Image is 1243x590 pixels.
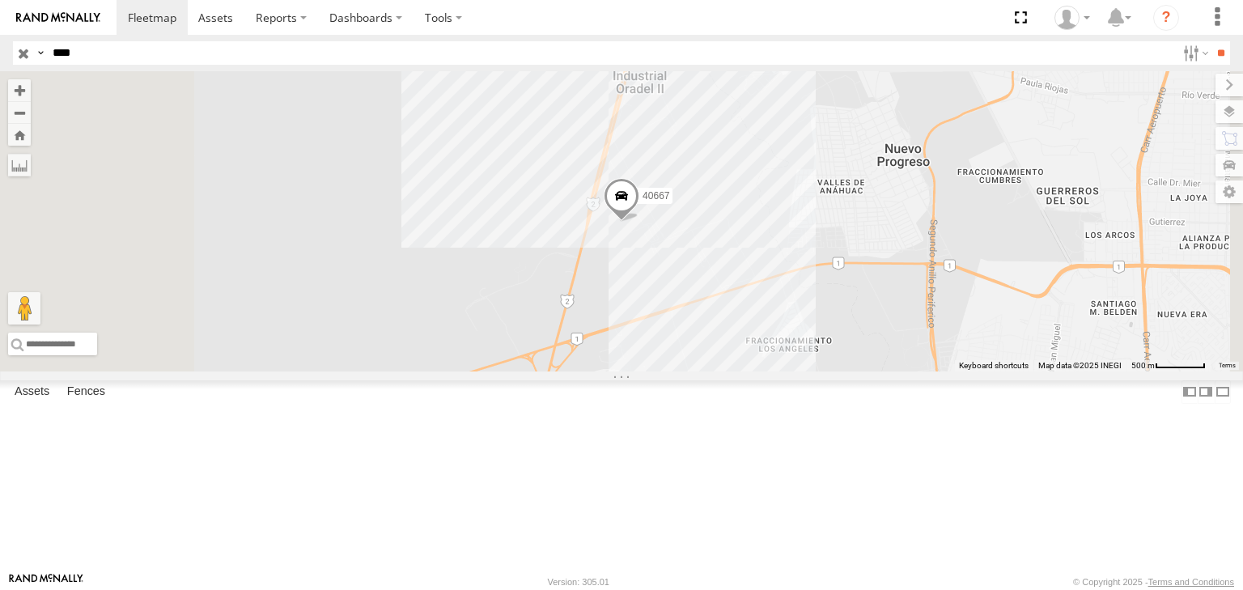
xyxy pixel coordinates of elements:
span: 500 m [1131,361,1155,370]
button: Map Scale: 500 m per 59 pixels [1126,360,1211,371]
div: Alfonso Garay [1049,6,1096,30]
button: Drag Pegman onto the map to open Street View [8,292,40,325]
span: Map data ©2025 INEGI [1038,361,1122,370]
span: 40667 [643,190,669,202]
img: rand-logo.svg [16,12,100,23]
a: Visit our Website [9,574,83,590]
label: Fences [59,380,113,403]
a: Terms [1219,363,1236,369]
label: Search Query [34,41,47,65]
label: Measure [8,154,31,176]
button: Zoom in [8,79,31,101]
label: Dock Summary Table to the Left [1181,380,1198,404]
label: Assets [6,380,57,403]
a: Terms and Conditions [1148,577,1234,587]
i: ? [1153,5,1179,31]
button: Zoom out [8,101,31,124]
label: Dock Summary Table to the Right [1198,380,1214,404]
label: Hide Summary Table [1215,380,1231,404]
div: Version: 305.01 [548,577,609,587]
label: Search Filter Options [1177,41,1211,65]
label: Map Settings [1215,180,1243,203]
div: © Copyright 2025 - [1073,577,1234,587]
button: Zoom Home [8,124,31,146]
button: Keyboard shortcuts [959,360,1029,371]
